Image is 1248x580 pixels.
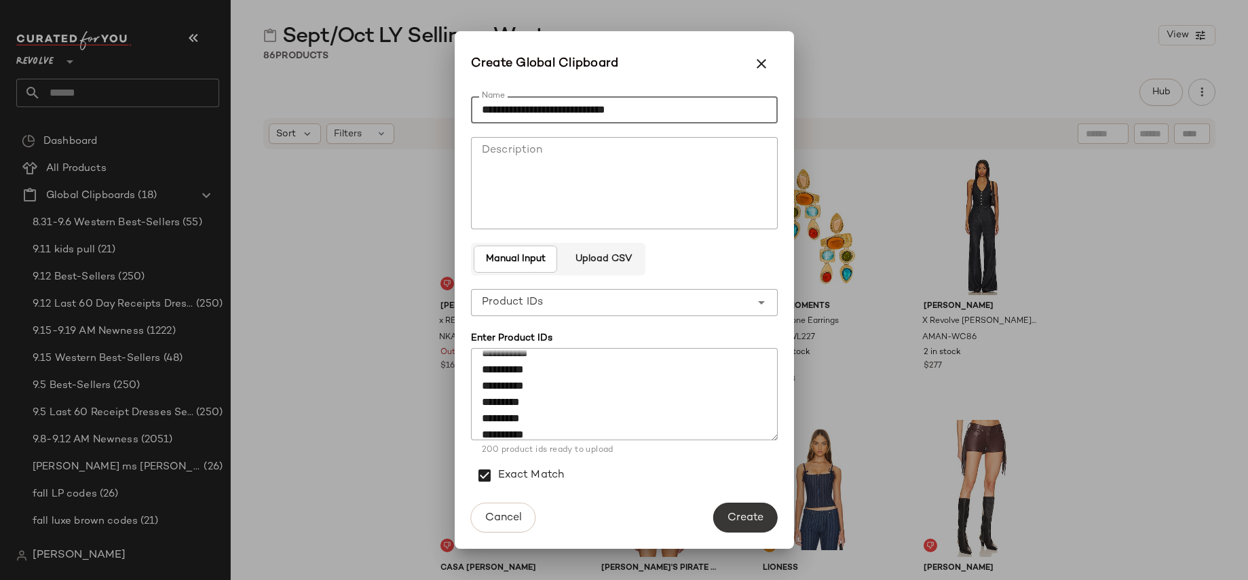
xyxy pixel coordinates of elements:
[485,254,546,265] span: Manual Input
[575,254,632,265] span: Upload CSV
[474,246,557,273] button: Manual Input
[484,511,521,524] span: Cancel
[482,294,544,311] span: Product IDs
[498,457,565,495] label: Exact Match
[713,503,777,533] button: Create
[470,503,535,533] button: Cancel
[471,54,619,73] span: Create Global Clipboard
[482,444,767,457] div: 200 product ids ready to upload
[471,331,778,345] div: Enter Product IDs
[564,246,643,273] button: Upload CSV
[727,511,763,524] span: Create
